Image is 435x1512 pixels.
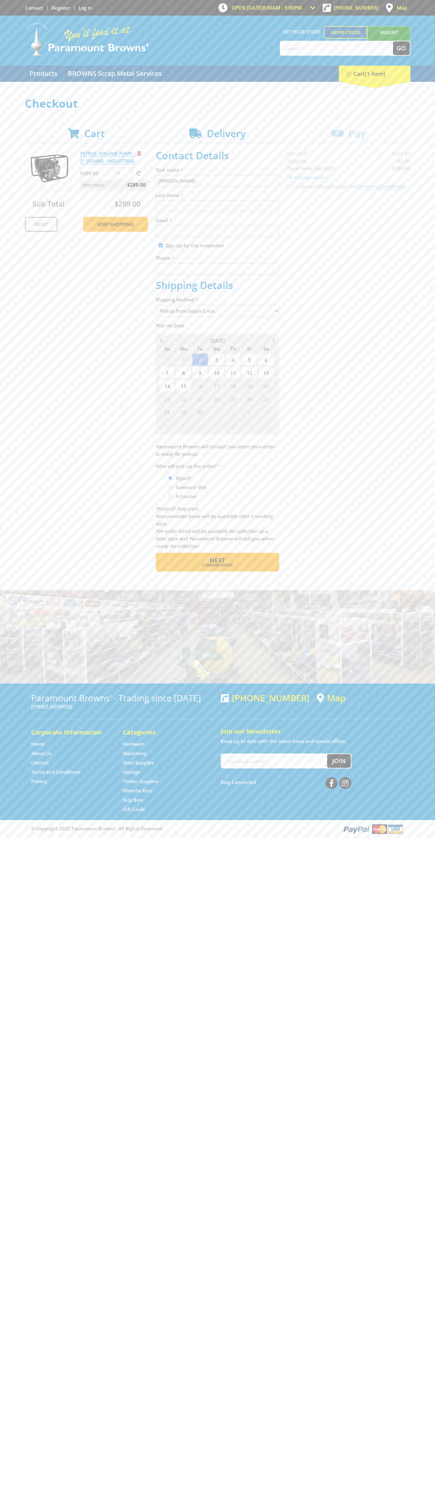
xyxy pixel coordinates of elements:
[156,166,279,174] label: First name
[79,5,92,11] a: Log in
[32,199,64,209] span: Sub Total
[225,406,241,418] span: 2
[258,393,274,405] span: 27
[258,419,274,431] span: 11
[156,305,279,317] select: Please select a shipping method.
[123,750,147,757] a: Go to the Machinery page
[210,556,225,564] span: Next
[176,366,192,379] span: 8
[174,482,209,492] label: Someone Else
[192,419,208,431] span: 7
[192,366,208,379] span: 9
[225,380,241,392] span: 18
[25,97,410,110] h1: Checkout
[31,150,68,187] img: PETROL VOLUME PUMP - 2" (50MM) - INDUSTRIAL
[209,380,224,392] span: 17
[156,263,279,274] input: Please enter your telephone number.
[166,242,224,249] label: Sign up for the newsletter
[232,4,302,11] span: OPEN [DATE]
[192,353,208,366] span: 2
[192,380,208,392] span: 16
[168,494,172,498] input: Please select who will pick up the order.
[192,345,208,353] span: Tu
[242,380,257,392] span: 19
[80,180,148,189] p: Item total:
[25,5,43,11] a: Go to the Contact page
[156,553,279,572] button: Next Confirm order
[156,506,274,549] em: Photo ID Required. Non-preorder items will be available after 5 working days Pre-order items will...
[242,406,257,418] span: 3
[31,728,110,737] h5: Corporate Information
[31,759,49,766] a: Go to the Contact page
[176,353,192,366] span: 1
[225,345,241,353] span: Th
[339,66,410,82] div: Cart
[209,393,224,405] span: 24
[242,366,257,379] span: 12
[207,127,246,140] span: Delivery
[225,393,241,405] span: 25
[159,380,175,392] span: 14
[156,150,279,161] h2: Contact Details
[209,419,224,431] span: 8
[242,393,257,405] span: 26
[280,41,393,55] input: Search
[80,170,113,177] p: $289.00
[258,353,274,366] span: 6
[25,66,62,82] a: Go to the Products page
[258,366,274,379] span: 13
[258,406,274,418] span: 4
[192,406,208,418] span: 30
[221,693,309,703] div: [PHONE_NUMBER]
[209,353,224,366] span: 3
[327,754,351,768] button: Join
[80,150,135,164] a: PETROL VOLUME PUMP - 2" (50MM) - INDUSTRIAL
[156,226,279,237] input: Please enter your email address.
[31,769,80,775] a: Go to the Terms and Conditions page
[123,759,154,766] a: Go to the Steel Supplies page
[25,22,149,56] img: Paramount Browns'
[31,703,215,710] p: [STREET_ADDRESS]
[156,254,279,262] label: Phone
[225,353,241,366] span: 4
[176,393,192,405] span: 22
[137,150,141,156] a: Remove from cart
[159,353,175,366] span: 31
[209,366,224,379] span: 10
[169,563,266,567] span: Confirm order
[258,380,274,392] span: 20
[25,823,410,835] div: ® Copyright 2025 Paramount Browns'. All Rights Reserved.
[263,4,302,11] span: 8:00am - 5:00pm
[156,322,279,329] label: Pick Up Date
[209,406,224,418] span: 1
[123,778,158,785] a: Go to the Timber Supplies page
[114,199,141,209] span: $289.00
[225,366,241,379] span: 11
[25,217,58,232] a: Print
[123,741,145,747] a: Go to the Hardware page
[127,180,146,189] span: $289.00
[31,693,215,703] h3: Paramount Browns' - Trading since [DATE]
[159,393,175,405] span: 21
[159,419,175,431] span: 5
[176,345,192,353] span: Mo
[192,393,208,405] span: 23
[176,406,192,418] span: 29
[156,279,279,291] h2: Shipping Details
[159,366,175,379] span: 7
[221,775,351,790] div: Stay Connected
[221,754,327,768] input: Your email address
[174,491,199,502] label: A Courier
[365,70,385,77] span: (1 item)
[367,26,410,50] a: Mount [PERSON_NAME]
[156,462,279,470] label: Who will pick up the order?
[280,26,324,37] span: Set your store
[156,443,275,457] em: Paramount Browns will contact you when your order is ready for pickup
[176,380,192,392] span: 15
[168,476,172,480] input: Please select who will pick up the order.
[317,693,345,703] a: View a map of Gepps Cross location
[63,66,166,82] a: Go to the BROWNS Scrap Metal Services page
[393,41,410,55] button: Go
[156,217,279,224] label: Email
[156,296,279,303] label: Shipping Method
